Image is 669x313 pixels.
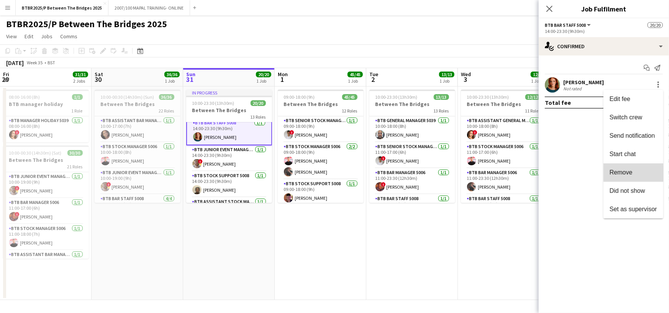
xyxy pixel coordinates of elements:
[603,163,663,182] button: Remove
[610,187,645,194] span: Did not show
[603,200,663,218] button: Set as supervisor
[603,108,663,127] button: Switch crew
[610,151,636,157] span: Start chat
[610,96,630,102] span: Edit fee
[610,114,642,121] span: Switch crew
[603,145,663,163] button: Start chat
[610,206,657,212] span: Set as supervisor
[610,132,655,139] span: Send notification
[603,127,663,145] button: Send notification
[603,90,663,108] button: Edit fee
[610,169,633,176] span: Remove
[603,182,663,200] button: Did not show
